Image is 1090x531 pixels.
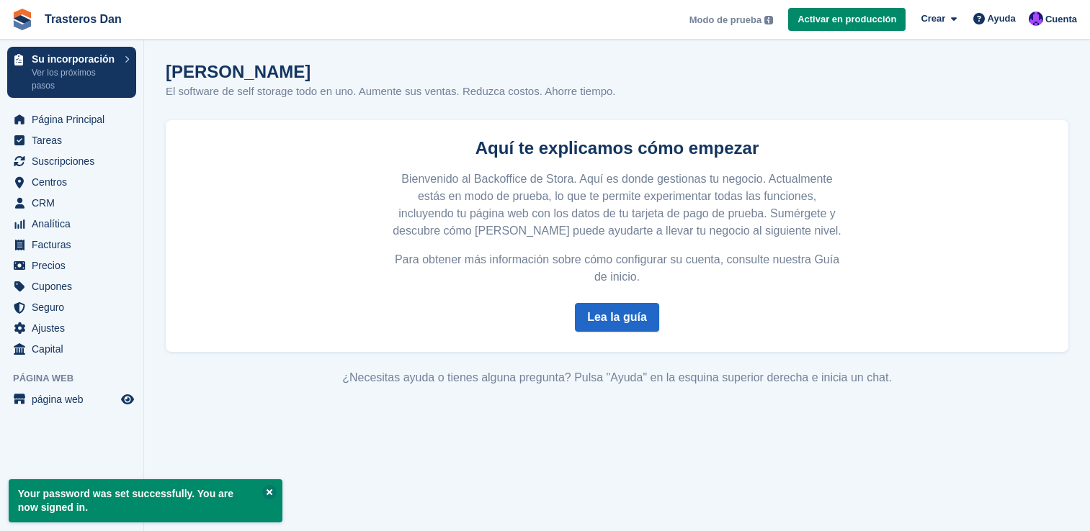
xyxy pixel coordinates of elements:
a: menu [7,151,136,171]
a: Trasteros Dan [39,7,128,31]
strong: Aquí te explicamos cómo empezar [475,138,759,158]
a: menu [7,193,136,213]
p: Your password was set successfully. You are now signed in. [9,479,282,522]
span: Tareas [32,130,118,150]
img: icon-info-grey-7440780725fd019a000dd9b08b2336e03edf1995a4989e88bcd33f0948082b44.svg [764,16,773,24]
a: menu [7,339,136,359]
span: Cupones [32,276,118,296]
span: Cuenta [1045,12,1077,27]
img: stora-icon-8386f47178a22dfd0bd8f6a31ec36ba5ce8667c1dd55bd0f319d3a0aa187defe.svg [12,9,33,30]
span: Analítica [32,214,118,234]
a: menu [7,297,136,317]
p: Ver los próximos pasos [32,66,117,92]
a: Vista previa de la tienda [119,391,136,408]
a: menu [7,214,136,234]
span: Capital [32,339,118,359]
span: Suscripciones [32,151,118,171]
p: Bienvenido al Backoffice de Stora. Aquí es donde gestionas tu negocio. Actualmente estás en modo ... [390,171,845,240]
span: CRM [32,193,118,213]
a: Activar en producción [788,8,906,32]
a: menu [7,109,136,130]
span: Crear [921,12,945,26]
p: El software de self storage todo en uno. Aumente sus ventas. Reduzca costos. Ahorre tiempo. [166,83,616,100]
a: menu [7,235,136,255]
a: menu [7,318,136,338]
img: Francisco jesus Barberán castillo [1029,12,1043,26]
span: Centros [32,172,118,192]
a: menu [7,255,136,276]
span: Precios [32,255,118,276]
a: Su incorporación Ver los próximos pasos [7,47,136,98]
div: ¿Necesitas ayuda o tienes alguna pregunta? Pulsa "Ayuda" en la esquina superior derecha e inicia ... [166,369,1068,386]
span: Activar en producción [798,12,896,27]
span: página web [32,389,118,409]
span: Ajustes [32,318,118,338]
h1: [PERSON_NAME] [166,62,616,81]
span: Modo de prueba [689,13,761,27]
a: menu [7,130,136,150]
span: Facturas [32,235,118,255]
a: menu [7,172,136,192]
span: Ayuda [988,12,1016,26]
a: menu [7,276,136,296]
a: Lea la guía [575,303,659,332]
a: menú [7,389,136,409]
span: Página web [13,371,143,386]
p: Su incorporación [32,54,117,64]
span: Seguro [32,297,118,317]
p: Para obtener más información sobre cómo configurar su cuenta, consulte nuestra Guía de inicio. [390,251,845,286]
span: Página Principal [32,109,118,130]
